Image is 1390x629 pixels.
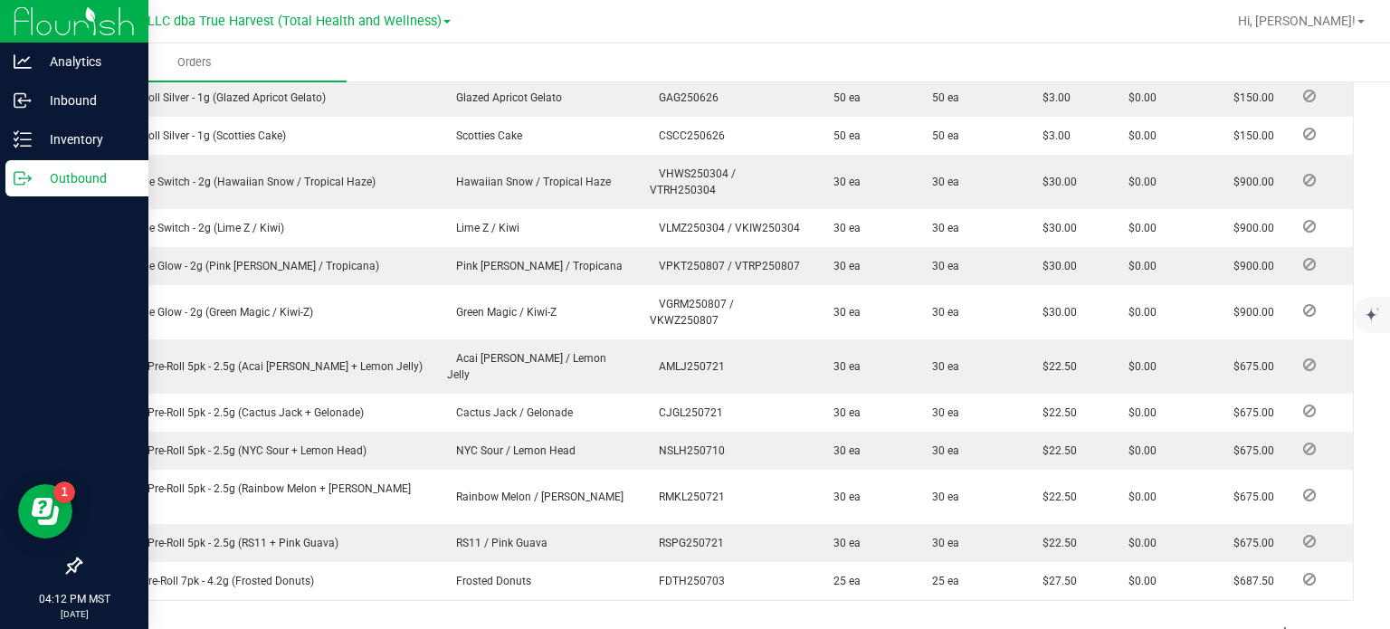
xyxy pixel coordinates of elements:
[447,444,576,457] span: NYC Sour / Lemon Head
[1224,91,1274,104] span: $150.00
[32,167,140,189] p: Outbound
[824,575,861,587] span: 25 ea
[650,491,725,503] span: RMKL250721
[14,169,32,187] inline-svg: Outbound
[52,14,442,29] span: DXR FINANCE 4 LLC dba True Harvest (Total Health and Wellness)
[650,298,734,327] span: VGRM250807 / VKWZ250807
[1224,360,1274,373] span: $675.00
[650,444,725,457] span: NSLH250710
[824,91,861,104] span: 50 ea
[1296,536,1323,547] span: Reject Inventory
[32,90,140,111] p: Inbound
[1033,575,1077,587] span: $27.50
[650,167,736,196] span: VHWS250304 / VTRH250304
[1033,306,1077,319] span: $30.00
[824,360,861,373] span: 30 ea
[8,607,140,621] p: [DATE]
[650,537,724,549] span: RSPG250721
[447,222,519,234] span: Lime Z / Kiwi
[92,222,284,234] span: BTQ - Vape Switch - 2g (Lime Z / Kiwi)
[824,176,861,188] span: 30 ea
[824,406,861,419] span: 30 ea
[1296,443,1323,454] span: Reject Inventory
[447,176,611,188] span: Hawaiian Snow / Tropical Haze
[923,176,959,188] span: 30 ea
[447,306,557,319] span: Green Magic / Kiwi-Z
[824,129,861,142] span: 50 ea
[92,306,313,319] span: BTQ - Vape Glow - 2g (Green Magic / Kiwi-Z)
[1033,260,1077,272] span: $30.00
[1033,360,1077,373] span: $22.50
[923,222,959,234] span: 30 ea
[824,444,861,457] span: 30 ea
[32,129,140,150] p: Inventory
[1296,175,1323,186] span: Reject Inventory
[153,54,236,71] span: Orders
[1119,91,1157,104] span: $0.00
[1224,176,1274,188] span: $900.00
[14,130,32,148] inline-svg: Inventory
[923,260,959,272] span: 30 ea
[53,481,75,503] iframe: Resource center unread badge
[92,444,367,457] span: BTQ - Inf. Pre-Roll 5pk - 2.5g (NYC Sour + Lemon Head)
[923,491,959,503] span: 30 ea
[92,406,364,419] span: BTQ - Inf. Pre-Roll 5pk - 2.5g (Cactus Jack + Gelonade)
[824,260,861,272] span: 30 ea
[92,129,286,142] span: SG - Pre-Roll Silver - 1g (Scotties Cake)
[1033,537,1077,549] span: $22.50
[1119,360,1157,373] span: $0.00
[1119,129,1157,142] span: $0.00
[650,575,725,587] span: FDTH250703
[447,406,573,419] span: Cactus Jack / Gelonade
[923,91,959,104] span: 50 ea
[1119,176,1157,188] span: $0.00
[923,537,959,549] span: 30 ea
[1224,406,1274,419] span: $675.00
[1119,260,1157,272] span: $0.00
[1296,359,1323,370] span: Reject Inventory
[1119,444,1157,457] span: $0.00
[650,406,723,419] span: CJGL250721
[1296,574,1323,585] span: Reject Inventory
[923,360,959,373] span: 30 ea
[650,91,719,104] span: GAG250626
[1119,222,1157,234] span: $0.00
[1224,575,1274,587] span: $687.50
[923,575,959,587] span: 25 ea
[1033,222,1077,234] span: $30.00
[1296,129,1323,139] span: Reject Inventory
[1296,221,1323,232] span: Reject Inventory
[1296,490,1323,500] span: Reject Inventory
[1224,129,1274,142] span: $150.00
[18,484,72,538] iframe: Resource center
[1119,575,1157,587] span: $0.00
[1224,444,1274,457] span: $675.00
[1296,259,1323,270] span: Reject Inventory
[1033,406,1077,419] span: $22.50
[1224,306,1274,319] span: $900.00
[8,591,140,607] p: 04:12 PM MST
[1033,129,1071,142] span: $3.00
[92,91,326,104] span: SG - Pre-Roll Silver - 1g (Glazed Apricot Gelato)
[923,306,959,319] span: 30 ea
[1224,491,1274,503] span: $675.00
[1119,406,1157,419] span: $0.00
[447,91,562,104] span: Glazed Apricot Gelato
[1296,91,1323,101] span: Reject Inventory
[1119,491,1157,503] span: $0.00
[447,260,623,272] span: Pink [PERSON_NAME] / Tropicana
[824,222,861,234] span: 30 ea
[650,129,725,142] span: CSCC250626
[1119,306,1157,319] span: $0.00
[1238,14,1356,28] span: Hi, [PERSON_NAME]!
[1296,405,1323,416] span: Reject Inventory
[923,444,959,457] span: 30 ea
[14,91,32,110] inline-svg: Inbound
[824,537,861,549] span: 30 ea
[447,491,624,503] span: Rainbow Melon / [PERSON_NAME]
[824,491,861,503] span: 30 ea
[1033,444,1077,457] span: $22.50
[824,306,861,319] span: 30 ea
[92,575,314,587] span: SG - Inf. Pre-Roll 7pk - 4.2g (Frosted Donuts)
[92,176,376,188] span: BTQ - Vape Switch - 2g (Hawaiian Snow / Tropical Haze)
